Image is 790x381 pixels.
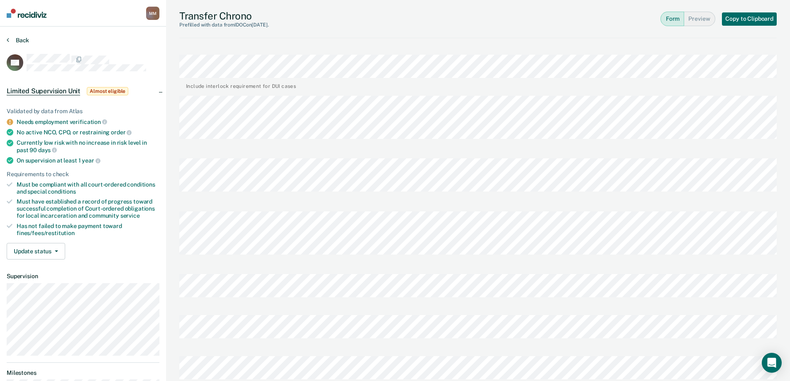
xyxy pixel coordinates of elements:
[17,223,159,237] div: Has not failed to make payment toward
[660,12,684,26] button: Form
[17,157,159,164] div: On supervision at least 1
[722,12,777,26] button: Copy to Clipboard
[120,212,140,219] span: service
[146,7,159,20] div: M M
[17,139,159,153] div: Currently low risk with no increase in risk level in past 90
[762,353,782,373] div: Open Intercom Messenger
[111,129,132,136] span: order
[7,87,80,95] span: Limited Supervision Unit
[87,87,128,95] span: Almost eligible
[38,147,57,153] span: days
[7,108,159,115] div: Validated by data from Atlas
[17,198,159,219] div: Must have established a record of progress toward successful completion of Court-ordered obligati...
[179,22,269,28] div: Prefilled with data from IDOC on [DATE] .
[7,273,159,280] dt: Supervision
[17,181,159,195] div: Must be compliant with all court-ordered conditions and special conditions
[17,230,75,236] span: fines/fees/restitution
[7,9,46,18] img: Recidiviz
[7,171,159,178] div: Requirements to check
[17,118,159,126] div: Needs employment verification
[7,36,29,44] button: Back
[82,157,100,164] span: year
[186,81,296,89] div: Include interlock requirement for DUI cases
[684,12,715,26] button: Preview
[17,129,159,136] div: No active NCO, CPO, or restraining
[7,369,159,376] dt: Milestones
[179,10,269,28] div: Transfer Chrono
[146,7,159,20] button: MM
[7,243,65,260] button: Update status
